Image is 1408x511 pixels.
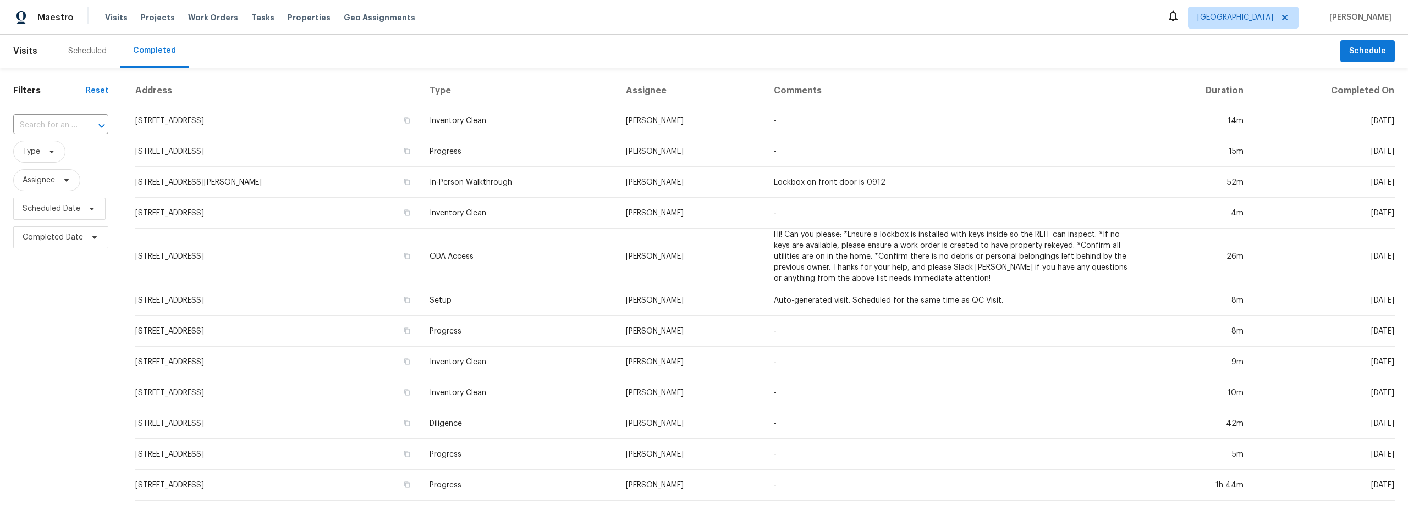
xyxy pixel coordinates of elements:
[765,167,1143,198] td: Lockbox on front door is 0912
[1252,470,1395,501] td: [DATE]
[617,76,765,105] th: Assignee
[141,12,175,23] span: Projects
[421,439,617,470] td: Progress
[402,177,412,187] button: Copy Address
[1143,229,1252,285] td: 26m
[135,439,421,470] td: [STREET_ADDRESS]
[1252,347,1395,377] td: [DATE]
[1252,167,1395,198] td: [DATE]
[617,105,765,136] td: [PERSON_NAME]
[1143,347,1252,377] td: 9m
[188,12,238,23] span: Work Orders
[1252,105,1395,136] td: [DATE]
[1143,285,1252,316] td: 8m
[765,470,1143,501] td: -
[1143,408,1252,439] td: 42m
[135,347,421,377] td: [STREET_ADDRESS]
[251,14,274,21] span: Tasks
[68,46,107,57] div: Scheduled
[617,470,765,501] td: [PERSON_NAME]
[1252,198,1395,229] td: [DATE]
[344,12,415,23] span: Geo Assignments
[765,105,1143,136] td: -
[765,136,1143,167] td: -
[421,105,617,136] td: Inventory Clean
[135,229,421,285] td: [STREET_ADDRESS]
[617,285,765,316] td: [PERSON_NAME]
[617,229,765,285] td: [PERSON_NAME]
[765,347,1143,377] td: -
[402,251,412,261] button: Copy Address
[1143,167,1252,198] td: 52m
[402,418,412,428] button: Copy Address
[421,136,617,167] td: Progress
[1252,439,1395,470] td: [DATE]
[13,117,78,134] input: Search for an address...
[37,12,74,23] span: Maestro
[765,408,1143,439] td: -
[402,295,412,305] button: Copy Address
[1143,105,1252,136] td: 14m
[135,76,421,105] th: Address
[1143,316,1252,347] td: 8m
[1143,76,1252,105] th: Duration
[421,408,617,439] td: Diligence
[402,326,412,336] button: Copy Address
[86,85,108,96] div: Reset
[135,470,421,501] td: [STREET_ADDRESS]
[402,146,412,156] button: Copy Address
[421,347,617,377] td: Inventory Clean
[765,76,1143,105] th: Comments
[765,316,1143,347] td: -
[617,439,765,470] td: [PERSON_NAME]
[135,316,421,347] td: [STREET_ADDRESS]
[23,146,40,157] span: Type
[765,439,1143,470] td: -
[135,136,421,167] td: [STREET_ADDRESS]
[1325,12,1391,23] span: [PERSON_NAME]
[402,449,412,459] button: Copy Address
[1252,76,1395,105] th: Completed On
[1252,136,1395,167] td: [DATE]
[135,377,421,408] td: [STREET_ADDRESS]
[765,198,1143,229] td: -
[765,377,1143,408] td: -
[135,105,421,136] td: [STREET_ADDRESS]
[1143,377,1252,408] td: 10m
[421,229,617,285] td: ODA Access
[617,198,765,229] td: [PERSON_NAME]
[23,203,80,214] span: Scheduled Date
[1143,198,1252,229] td: 4m
[1252,285,1395,316] td: [DATE]
[617,408,765,439] td: [PERSON_NAME]
[135,167,421,198] td: [STREET_ADDRESS][PERSON_NAME]
[1349,45,1386,58] span: Schedule
[421,285,617,316] td: Setup
[617,136,765,167] td: [PERSON_NAME]
[1252,377,1395,408] td: [DATE]
[402,357,412,366] button: Copy Address
[421,198,617,229] td: Inventory Clean
[105,12,128,23] span: Visits
[13,85,86,96] h1: Filters
[1143,136,1252,167] td: 15m
[135,285,421,316] td: [STREET_ADDRESS]
[617,347,765,377] td: [PERSON_NAME]
[421,377,617,408] td: Inventory Clean
[765,229,1143,285] td: Hi! Can you please: *Ensure a lockbox is installed with keys inside so the REIT can inspect. *If ...
[617,167,765,198] td: [PERSON_NAME]
[23,232,83,243] span: Completed Date
[1252,316,1395,347] td: [DATE]
[421,470,617,501] td: Progress
[135,408,421,439] td: [STREET_ADDRESS]
[23,175,55,186] span: Assignee
[402,115,412,125] button: Copy Address
[421,76,617,105] th: Type
[94,118,109,134] button: Open
[617,316,765,347] td: [PERSON_NAME]
[421,167,617,198] td: In-Person Walkthrough
[1252,408,1395,439] td: [DATE]
[617,377,765,408] td: [PERSON_NAME]
[1143,470,1252,501] td: 1h 44m
[765,285,1143,316] td: Auto-generated visit. Scheduled for the same time as QC Visit.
